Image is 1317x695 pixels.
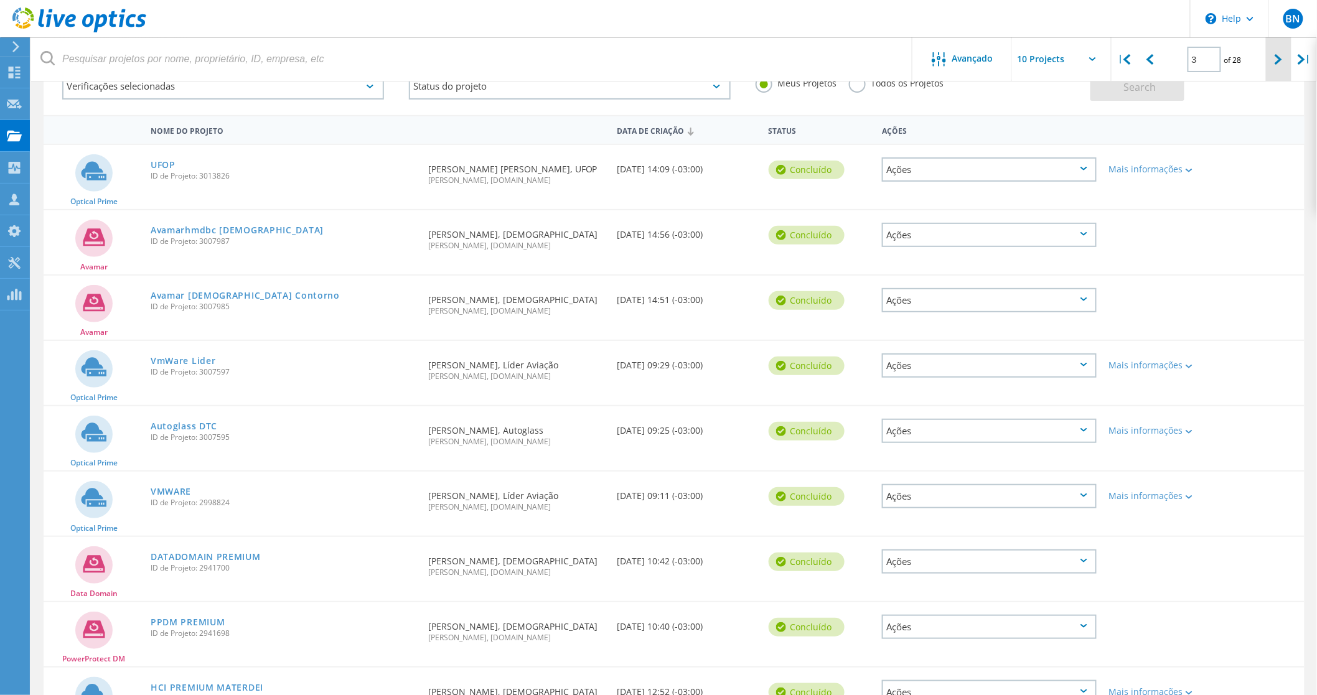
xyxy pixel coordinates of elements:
a: Avamarhmdbc [DEMOGRAPHIC_DATA] [151,226,324,235]
span: ID de Projeto: 3007595 [151,434,416,441]
div: Concluído [769,161,845,179]
span: [PERSON_NAME], [DOMAIN_NAME] [428,503,605,511]
span: [PERSON_NAME], [DOMAIN_NAME] [428,242,605,250]
span: Avamar [80,263,108,271]
span: PowerProtect DM [63,655,126,663]
div: Mais informações [1109,165,1197,174]
div: | [1112,37,1137,82]
span: [PERSON_NAME], [DOMAIN_NAME] [428,307,605,315]
div: Nome do Projeto [144,118,422,141]
a: PPDM PREMIUM [151,618,225,627]
div: Concluído [769,487,845,506]
div: Concluído [769,226,845,245]
span: [PERSON_NAME], [DOMAIN_NAME] [428,569,605,576]
div: Ações [882,353,1097,378]
label: Meus Projetos [756,76,837,88]
div: Mais informações [1109,426,1197,435]
div: Ações [882,484,1097,508]
span: Optical Prime [70,459,118,467]
div: Concluído [769,291,845,310]
div: [PERSON_NAME], [DEMOGRAPHIC_DATA] [422,537,611,589]
div: | [1291,37,1317,82]
span: [PERSON_NAME], [DOMAIN_NAME] [428,373,605,380]
input: Pesquisar projetos por nome, proprietário, ID, empresa, etc [31,37,913,81]
div: [DATE] 09:11 (-03:00) [611,472,762,513]
div: Ações [882,288,1097,312]
a: Live Optics Dashboard [12,26,146,35]
div: [DATE] 14:51 (-03:00) [611,276,762,317]
span: Avançado [952,54,993,63]
div: Verificações selecionadas [62,73,384,100]
div: Data de Criação [611,118,762,142]
div: [PERSON_NAME], [DEMOGRAPHIC_DATA] [422,210,611,262]
span: ID de Projeto: 2998824 [151,499,416,506]
a: HCI PREMIUM MATERDEI [151,683,263,692]
span: Search [1123,80,1156,94]
div: Concluído [769,422,845,441]
a: Avamar [DEMOGRAPHIC_DATA] Contorno [151,291,340,300]
div: Ações [882,223,1097,247]
svg: \n [1206,13,1217,24]
span: [PERSON_NAME], [DOMAIN_NAME] [428,438,605,445]
div: Concluído [769,553,845,571]
div: [DATE] 10:42 (-03:00) [611,537,762,578]
div: [DATE] 09:29 (-03:00) [611,341,762,382]
div: [DATE] 09:25 (-03:00) [611,406,762,447]
span: Avamar [80,329,108,336]
span: [PERSON_NAME], [DOMAIN_NAME] [428,634,605,641]
span: Optical Prime [70,394,118,401]
div: [PERSON_NAME], [DEMOGRAPHIC_DATA] [422,276,611,327]
span: Optical Prime [70,525,118,532]
div: Mais informações [1109,361,1197,370]
div: Concluído [769,618,845,637]
div: Ações [876,118,1103,141]
span: ID de Projeto: 3013826 [151,172,416,180]
span: BN [1285,14,1300,24]
div: [PERSON_NAME], Líder Aviação [422,472,611,523]
span: of 28 [1224,55,1242,65]
div: Ações [882,157,1097,182]
a: Autoglass DTC [151,422,217,431]
div: Ações [882,549,1097,574]
div: [DATE] 10:40 (-03:00) [611,602,762,643]
a: UFOP [151,161,176,169]
span: ID de Projeto: 3007985 [151,303,416,310]
div: [PERSON_NAME] [PERSON_NAME], UFOP [422,145,611,197]
a: DATADOMAIN PREMIUM [151,553,261,561]
div: Status do projeto [409,73,731,100]
div: [DATE] 14:56 (-03:00) [611,210,762,251]
div: Ações [882,419,1097,443]
a: VmWare Lider [151,357,215,365]
div: [DATE] 14:09 (-03:00) [611,145,762,186]
div: Status [762,118,876,141]
div: Ações [882,615,1097,639]
a: VMWARE [151,487,191,496]
span: [PERSON_NAME], [DOMAIN_NAME] [428,177,605,184]
span: ID de Projeto: 3007987 [151,238,416,245]
div: Concluído [769,357,845,375]
button: Search [1090,73,1184,101]
div: Mais informações [1109,492,1197,500]
div: [PERSON_NAME], [DEMOGRAPHIC_DATA] [422,602,611,654]
div: [PERSON_NAME], Líder Aviação [422,341,611,393]
label: Todos os Projetos [849,76,944,88]
span: Data Domain [70,590,118,597]
div: [PERSON_NAME], Autoglass [422,406,611,458]
span: ID de Projeto: 3007597 [151,368,416,376]
span: Optical Prime [70,198,118,205]
span: ID de Projeto: 2941700 [151,564,416,572]
span: ID de Projeto: 2941698 [151,630,416,637]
